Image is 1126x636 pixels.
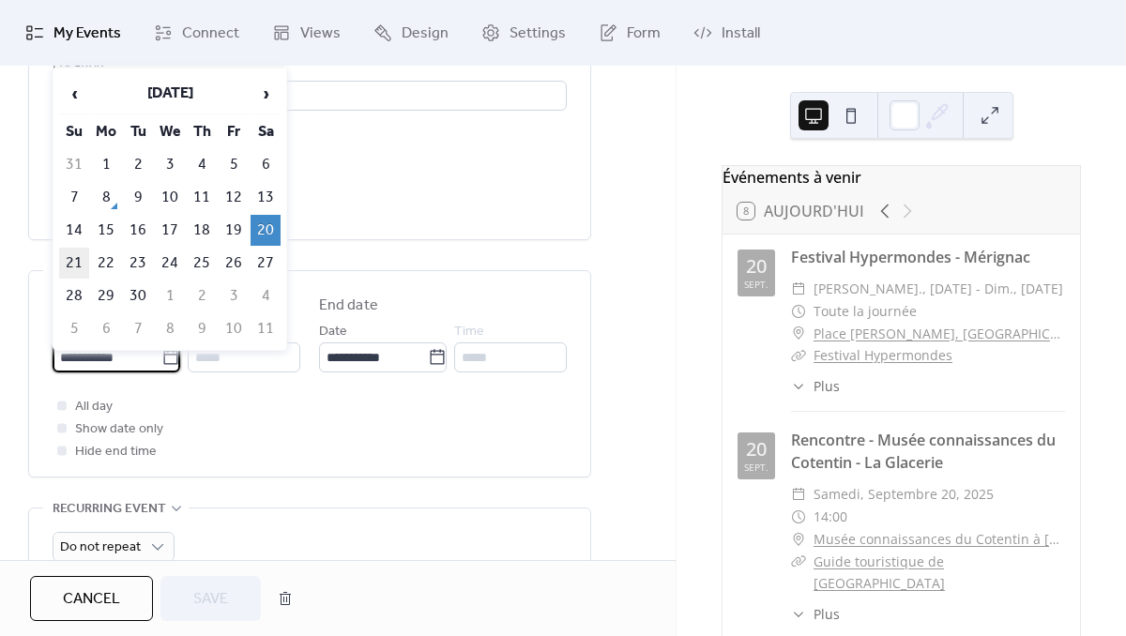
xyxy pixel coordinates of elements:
[791,323,806,345] div: ​
[59,313,89,344] td: 5
[510,23,566,45] span: Settings
[219,248,249,279] td: 26
[155,116,185,147] th: We
[59,248,89,279] td: 21
[219,215,249,246] td: 19
[359,8,463,58] a: Design
[30,576,153,621] button: Cancel
[791,247,1030,267] a: Festival Hypermondes - Mérignac
[791,300,806,323] div: ​
[454,321,484,343] span: Time
[59,280,89,311] td: 28
[59,182,89,213] td: 7
[155,313,185,344] td: 8
[219,182,249,213] td: 12
[251,313,281,344] td: 11
[91,248,121,279] td: 22
[814,553,945,593] a: Guide touristique de [GEOGRAPHIC_DATA]
[791,430,1056,473] a: Rencontre - Musée connaissances du Cotentin - La Glacerie
[251,116,281,147] th: Sa
[791,376,840,396] button: ​Plus
[746,257,767,276] div: 20
[140,8,253,58] a: Connect
[585,8,675,58] a: Form
[744,462,768,472] div: sept.
[155,149,185,180] td: 3
[91,313,121,344] td: 6
[60,535,141,560] span: Do not repeat
[123,313,153,344] td: 7
[187,116,217,147] th: Th
[59,149,89,180] td: 31
[187,215,217,246] td: 18
[91,149,121,180] td: 1
[219,116,249,147] th: Fr
[75,396,113,418] span: All day
[814,376,840,396] span: Plus
[187,280,217,311] td: 2
[791,506,806,528] div: ​
[814,300,917,323] span: Toute la journée
[746,440,767,459] div: 20
[155,280,185,311] td: 1
[187,248,217,279] td: 25
[791,528,806,551] div: ​
[59,116,89,147] th: Su
[59,215,89,246] td: 14
[251,182,281,213] td: 13
[155,215,185,246] td: 17
[723,166,1080,189] div: Événements à venir
[53,498,166,521] span: Recurring event
[679,8,774,58] a: Install
[251,280,281,311] td: 4
[814,528,1065,551] a: Musée connaissances du Cotentin à [GEOGRAPHIC_DATA]
[814,346,952,364] a: Festival Hypermondes
[123,149,153,180] td: 2
[744,280,768,289] div: sept.
[91,280,121,311] td: 29
[251,248,281,279] td: 27
[53,55,563,78] div: Location
[75,441,157,463] span: Hide end time
[187,149,217,180] td: 4
[91,215,121,246] td: 15
[219,280,249,311] td: 3
[91,182,121,213] td: 8
[63,588,120,611] span: Cancel
[814,323,1065,345] a: Place [PERSON_NAME], [GEOGRAPHIC_DATA]
[791,344,806,367] div: ​
[53,23,121,45] span: My Events
[123,182,153,213] td: 9
[187,182,217,213] td: 11
[722,23,760,45] span: Install
[467,8,580,58] a: Settings
[155,248,185,279] td: 24
[123,248,153,279] td: 23
[791,278,806,300] div: ​
[187,313,217,344] td: 9
[219,313,249,344] td: 10
[791,604,840,624] button: ​Plus
[91,116,121,147] th: Mo
[319,295,378,317] div: End date
[791,483,806,506] div: ​
[123,215,153,246] td: 16
[182,23,239,45] span: Connect
[60,75,88,113] span: ‹
[814,278,1063,300] span: [PERSON_NAME]., [DATE] - dim., [DATE]
[791,376,806,396] div: ​
[791,604,806,624] div: ​
[251,149,281,180] td: 6
[791,551,806,573] div: ​
[123,116,153,147] th: Tu
[91,74,249,114] th: [DATE]
[123,280,153,311] td: 30
[251,75,280,113] span: ›
[11,8,135,58] a: My Events
[219,149,249,180] td: 5
[627,23,661,45] span: Form
[814,506,847,528] span: 14:00
[402,23,449,45] span: Design
[814,604,840,624] span: Plus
